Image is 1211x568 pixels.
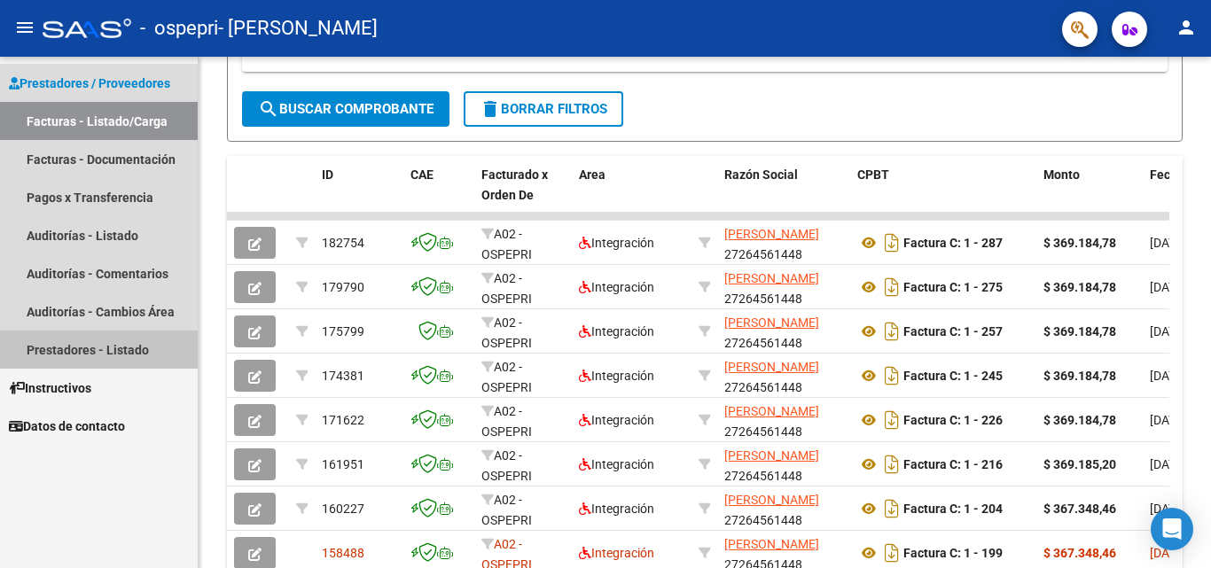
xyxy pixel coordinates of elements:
span: [DATE] [1150,502,1186,516]
span: [DATE] [1150,236,1186,250]
span: Monto [1043,167,1080,182]
span: [DATE] [1150,324,1186,338]
strong: Factura C: 1 - 216 [903,457,1003,471]
datatable-header-cell: Area [572,156,691,234]
strong: $ 369.184,78 [1043,369,1116,383]
mat-icon: delete [480,98,501,120]
i: Descargar documento [880,406,903,434]
datatable-header-cell: ID [315,156,403,234]
strong: Factura C: 1 - 204 [903,502,1003,516]
span: Area [579,167,605,182]
strong: Factura C: 1 - 226 [903,413,1003,427]
span: Integración [579,413,654,427]
span: Integración [579,369,654,383]
span: CAE [410,167,434,182]
span: CPBT [857,167,889,182]
i: Descargar documento [880,539,903,567]
span: Integración [579,236,654,250]
div: 27264561448 [724,313,843,350]
strong: $ 369.185,20 [1043,457,1116,471]
datatable-header-cell: CAE [403,156,474,234]
i: Descargar documento [880,229,903,257]
span: 160227 [322,502,364,516]
strong: $ 369.184,78 [1043,280,1116,294]
datatable-header-cell: CPBT [850,156,1036,234]
span: - [PERSON_NAME] [218,9,378,48]
span: Prestadores / Proveedores [9,74,170,93]
span: A02 - OSPEPRI [481,493,532,527]
span: 175799 [322,324,364,338]
span: [PERSON_NAME] [724,360,819,374]
div: 27264561448 [724,401,843,439]
strong: $ 369.184,78 [1043,413,1116,427]
span: Integración [579,280,654,294]
span: 179790 [322,280,364,294]
span: [DATE] [1150,369,1186,383]
i: Descargar documento [880,362,903,390]
span: [PERSON_NAME] [724,493,819,507]
span: A02 - OSPEPRI [481,360,532,394]
datatable-header-cell: Razón Social [717,156,850,234]
span: ID [322,167,333,182]
span: [PERSON_NAME] [724,227,819,241]
span: 158488 [322,546,364,560]
strong: $ 369.184,78 [1043,324,1116,338]
span: Borrar Filtros [480,101,607,117]
span: [DATE] [1150,546,1186,560]
span: A02 - OSPEPRI [481,404,532,439]
span: [PERSON_NAME] [724,404,819,418]
span: Facturado x Orden De [481,167,548,202]
span: [PERSON_NAME] [724,271,819,285]
span: Integración [579,546,654,560]
strong: Factura C: 1 - 245 [903,369,1003,383]
div: 27264561448 [724,490,843,527]
mat-icon: menu [14,17,35,38]
span: [PERSON_NAME] [724,315,819,330]
i: Descargar documento [880,494,903,523]
button: Borrar Filtros [464,91,623,127]
span: [DATE] [1150,280,1186,294]
strong: $ 367.348,46 [1043,546,1116,560]
span: A02 - OSPEPRI [481,448,532,483]
i: Descargar documento [880,273,903,301]
div: 27264561448 [724,224,843,261]
i: Descargar documento [880,317,903,346]
mat-icon: search [258,98,279,120]
strong: Factura C: 1 - 199 [903,546,1003,560]
mat-icon: person [1176,17,1197,38]
span: A02 - OSPEPRI [481,271,532,306]
span: Razón Social [724,167,798,182]
span: Integración [579,502,654,516]
datatable-header-cell: Monto [1036,156,1143,234]
span: [PERSON_NAME] [724,537,819,551]
strong: Factura C: 1 - 287 [903,236,1003,250]
strong: Factura C: 1 - 275 [903,280,1003,294]
span: A02 - OSPEPRI [481,227,532,261]
i: Descargar documento [880,450,903,479]
span: Integración [579,457,654,471]
div: 27264561448 [724,268,843,306]
strong: $ 369.184,78 [1043,236,1116,250]
span: - ospepri [140,9,218,48]
div: 27264561448 [724,446,843,483]
span: 174381 [322,369,364,383]
span: 171622 [322,413,364,427]
div: 27264561448 [724,357,843,394]
span: [DATE] [1150,413,1186,427]
datatable-header-cell: Facturado x Orden De [474,156,572,234]
span: Integración [579,324,654,338]
div: Open Intercom Messenger [1151,508,1193,550]
span: 182754 [322,236,364,250]
span: A02 - OSPEPRI [481,315,532,350]
span: 161951 [322,457,364,471]
span: Buscar Comprobante [258,101,434,117]
span: [DATE] [1150,457,1186,471]
strong: $ 367.348,46 [1043,502,1116,516]
span: [PERSON_NAME] [724,448,819,463]
button: Buscar Comprobante [242,91,449,127]
span: Instructivos [9,378,91,398]
span: Datos de contacto [9,416,125,436]
strong: Factura C: 1 - 257 [903,324,1003,338]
